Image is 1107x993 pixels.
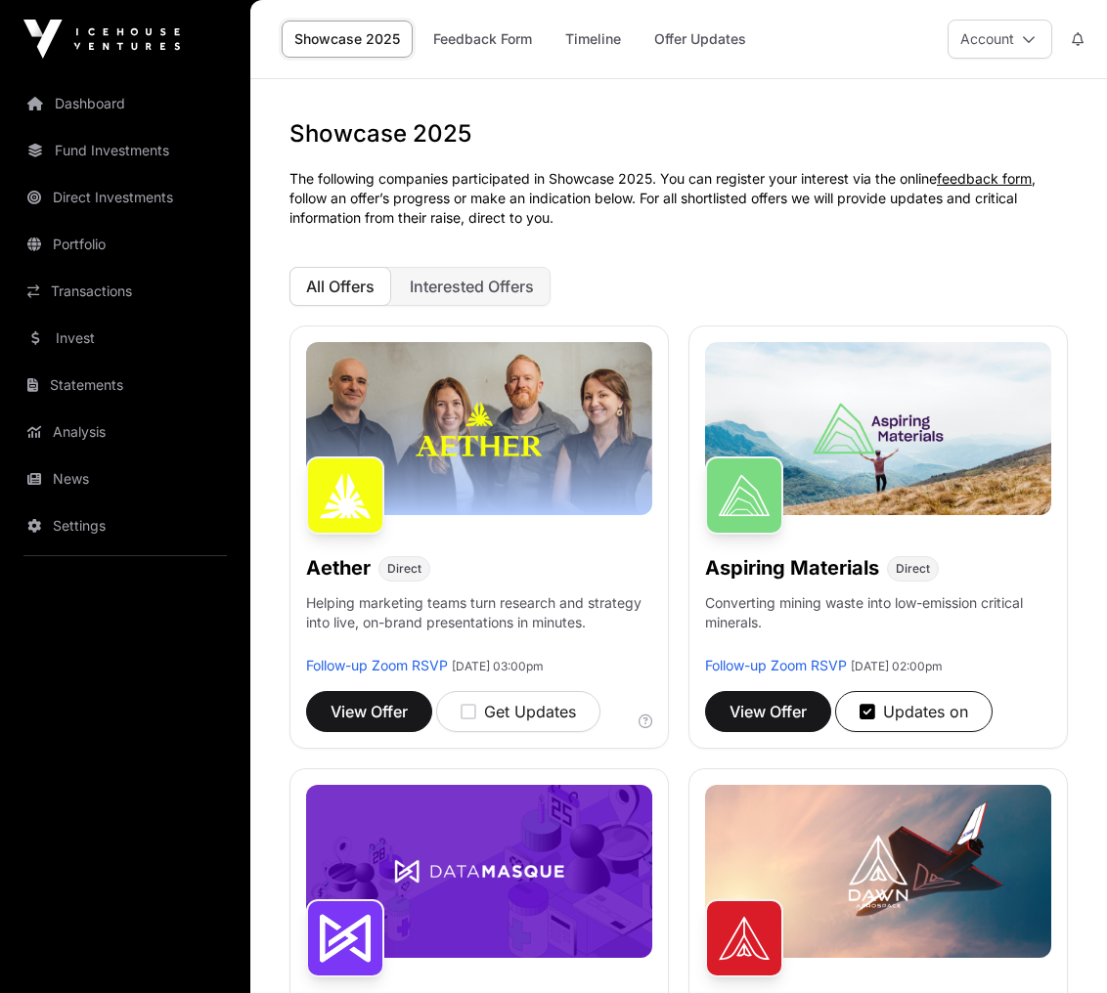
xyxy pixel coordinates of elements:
p: The following companies participated in Showcase 2025. You can register your interest via the onl... [289,169,1068,228]
h1: Aspiring Materials [705,554,879,582]
button: Interested Offers [393,267,551,306]
a: Fund Investments [16,129,235,172]
a: Offer Updates [642,21,759,58]
img: DataMasque-Banner.jpg [306,785,652,958]
button: Updates on [835,691,993,732]
h1: Showcase 2025 [289,118,1068,150]
a: Transactions [16,270,235,313]
div: Get Updates [461,700,576,723]
a: News [16,457,235,500]
button: Get Updates [436,691,600,732]
button: Account [948,20,1052,59]
span: View Offer [331,700,408,723]
a: Showcase 2025 [282,21,413,58]
div: Updates on [860,700,968,723]
span: All Offers [306,277,375,296]
p: Helping marketing teams turn research and strategy into live, on-brand presentations in minutes. [306,593,652,656]
a: Timeline [553,21,634,58]
a: Direct Investments [16,176,235,219]
span: Direct [387,561,421,577]
a: Portfolio [16,223,235,266]
a: Statements [16,364,235,407]
button: View Offer [705,691,831,732]
a: Follow-up Zoom RSVP [306,657,448,673]
button: View Offer [306,691,432,732]
a: Dashboard [16,82,235,125]
span: Direct [896,561,930,577]
img: Aspiring-Banner.jpg [705,342,1051,515]
a: Follow-up Zoom RSVP [705,657,847,673]
h1: Aether [306,554,371,582]
img: DataMasque [306,899,384,977]
img: Dawn-Banner.jpg [705,785,1051,958]
a: Settings [16,504,235,547]
span: [DATE] 02:00pm [851,659,943,673]
span: Interested Offers [410,277,534,296]
button: All Offers [289,267,391,306]
a: Invest [16,317,235,360]
img: Icehouse Ventures Logo [23,20,180,59]
span: View Offer [730,700,807,723]
img: Aether [306,456,384,535]
a: Feedback Form [421,21,545,58]
p: Converting mining waste into low-emission critical minerals. [705,593,1051,656]
span: [DATE] 03:00pm [452,659,544,673]
img: Aether-Banner.jpg [306,342,652,515]
iframe: Chat Widget [1009,899,1107,993]
a: Analysis [16,410,235,453]
img: Aspiring Materials [705,456,783,535]
img: Dawn Aerospace [705,899,783,977]
a: feedback form [937,170,1032,187]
